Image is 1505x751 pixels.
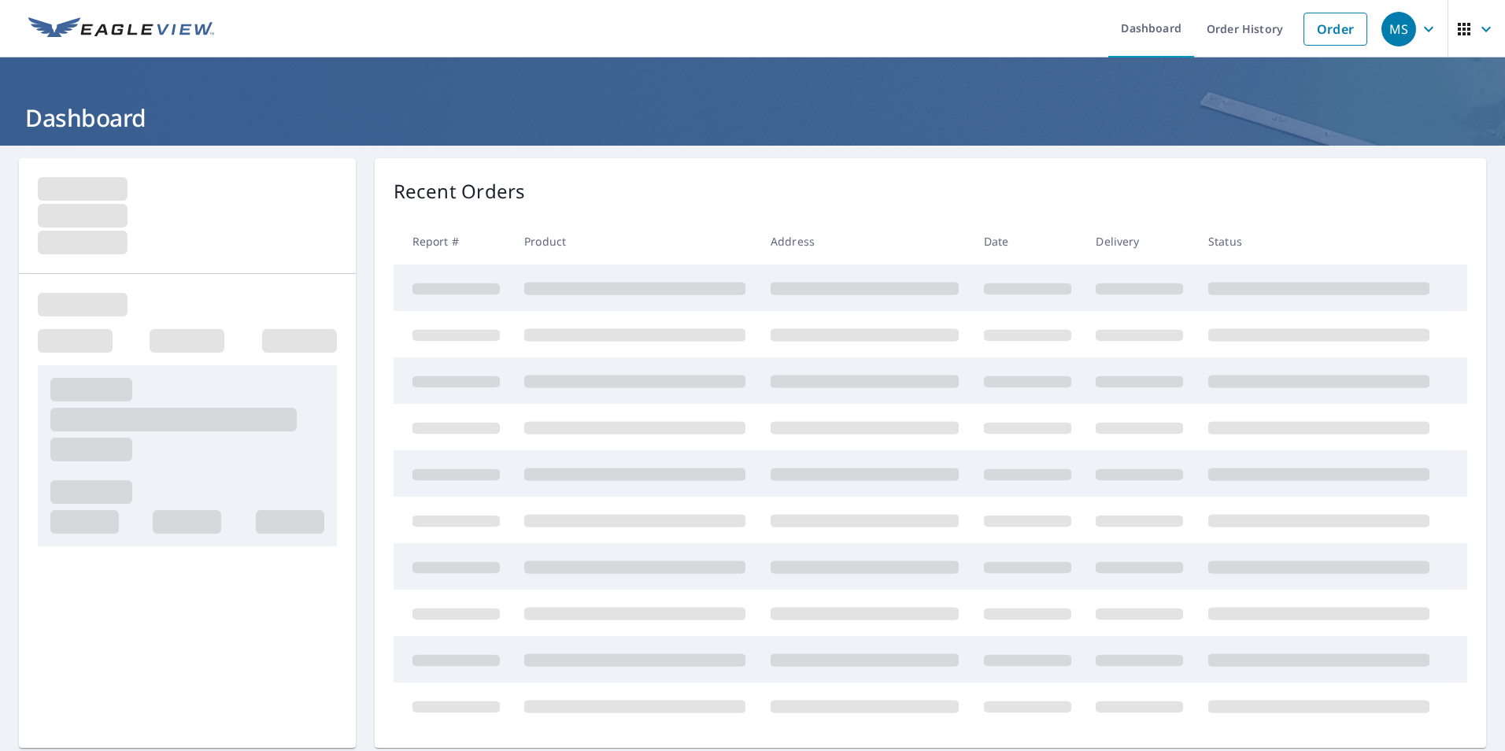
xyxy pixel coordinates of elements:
th: Address [758,218,971,265]
th: Delivery [1083,218,1196,265]
th: Date [971,218,1084,265]
div: MS [1381,12,1416,46]
img: EV Logo [28,17,214,41]
h1: Dashboard [19,102,1486,134]
th: Product [512,218,758,265]
th: Report # [394,218,512,265]
th: Status [1196,218,1442,265]
p: Recent Orders [394,177,526,205]
a: Order [1303,13,1367,46]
